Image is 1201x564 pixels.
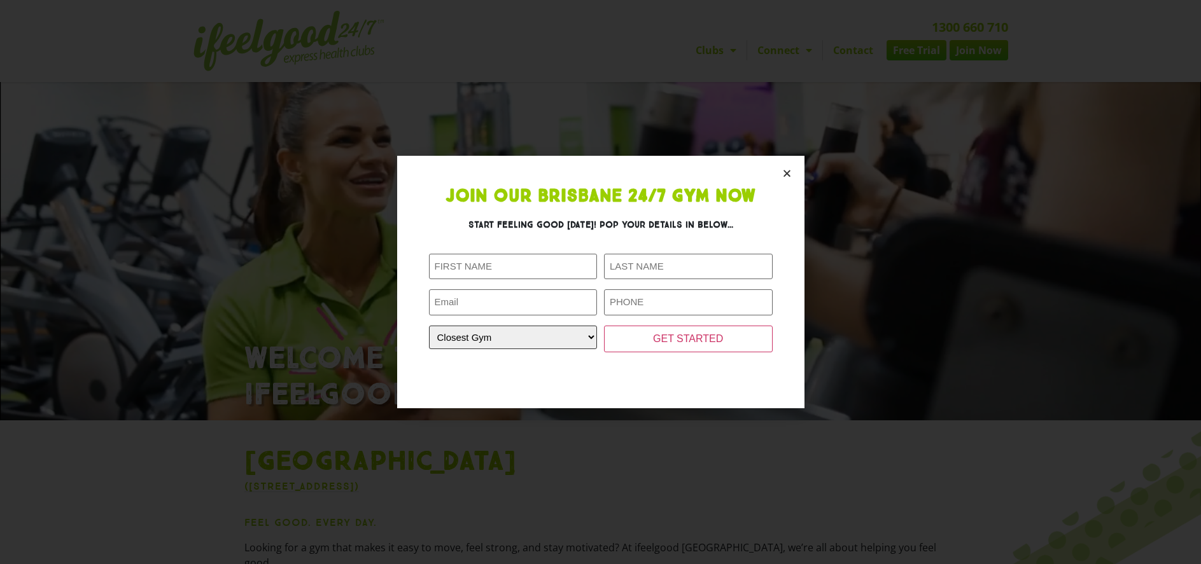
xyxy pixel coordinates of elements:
input: LAST NAME [604,254,773,280]
h1: Join Our Brisbane 24/7 Gym Now [429,188,773,205]
h3: Start feeling good [DATE]! Pop your details in below... [429,218,773,231]
input: PHONE [604,289,773,315]
input: GET STARTED [604,326,773,352]
input: Email [429,289,598,315]
a: Close [782,169,792,178]
input: FIRST NAME [429,254,598,280]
